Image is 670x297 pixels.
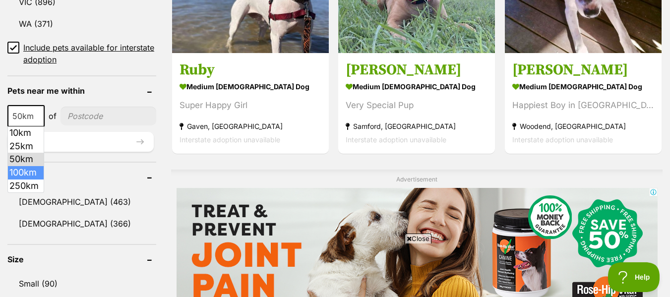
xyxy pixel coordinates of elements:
a: [DEMOGRAPHIC_DATA] (366) [7,213,156,234]
li: 25km [8,140,44,153]
li: 100km [8,166,44,179]
span: 50km [7,105,45,127]
header: Size [7,255,156,264]
a: Include pets available for interstate adoption [7,42,156,65]
span: 50km [8,109,44,123]
strong: medium [DEMOGRAPHIC_DATA] Dog [180,79,321,94]
a: [PERSON_NAME] medium [DEMOGRAPHIC_DATA] Dog Very Special Pup Samford, [GEOGRAPHIC_DATA] Interstat... [338,53,495,154]
h3: [PERSON_NAME] [346,60,487,79]
li: 10km [8,126,44,140]
strong: Woodend, [GEOGRAPHIC_DATA] [512,119,654,133]
input: postcode [61,107,156,125]
a: [PERSON_NAME] medium [DEMOGRAPHIC_DATA] Dog Happiest Boy in [GEOGRAPHIC_DATA] Woodend, [GEOGRAPHI... [505,53,662,154]
strong: Samford, [GEOGRAPHIC_DATA] [346,119,487,133]
iframe: Advertisement [95,247,576,292]
div: Very Special Pup [346,99,487,112]
button: Update [7,132,154,152]
iframe: Help Scout Beacon - Open [608,262,660,292]
a: WA (371) [7,13,156,34]
span: Interstate adoption unavailable [346,135,446,144]
header: Gender [7,173,156,181]
strong: Gaven, [GEOGRAPHIC_DATA] [180,119,321,133]
h3: Ruby [180,60,321,79]
li: 50km [8,153,44,166]
strong: medium [DEMOGRAPHIC_DATA] Dog [512,79,654,94]
a: [DEMOGRAPHIC_DATA] (463) [7,191,156,212]
li: 250km [8,179,44,193]
span: of [49,110,57,122]
span: Interstate adoption unavailable [180,135,280,144]
a: Small (90) [7,273,156,294]
div: Happiest Boy in [GEOGRAPHIC_DATA] [512,99,654,112]
a: Ruby medium [DEMOGRAPHIC_DATA] Dog Super Happy Girl Gaven, [GEOGRAPHIC_DATA] Interstate adoption ... [172,53,329,154]
span: Interstate adoption unavailable [512,135,613,144]
header: Pets near me within [7,86,156,95]
span: Include pets available for interstate adoption [23,42,156,65]
span: Close [405,234,431,243]
strong: medium [DEMOGRAPHIC_DATA] Dog [346,79,487,94]
div: Super Happy Girl [180,99,321,112]
h3: [PERSON_NAME] [512,60,654,79]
